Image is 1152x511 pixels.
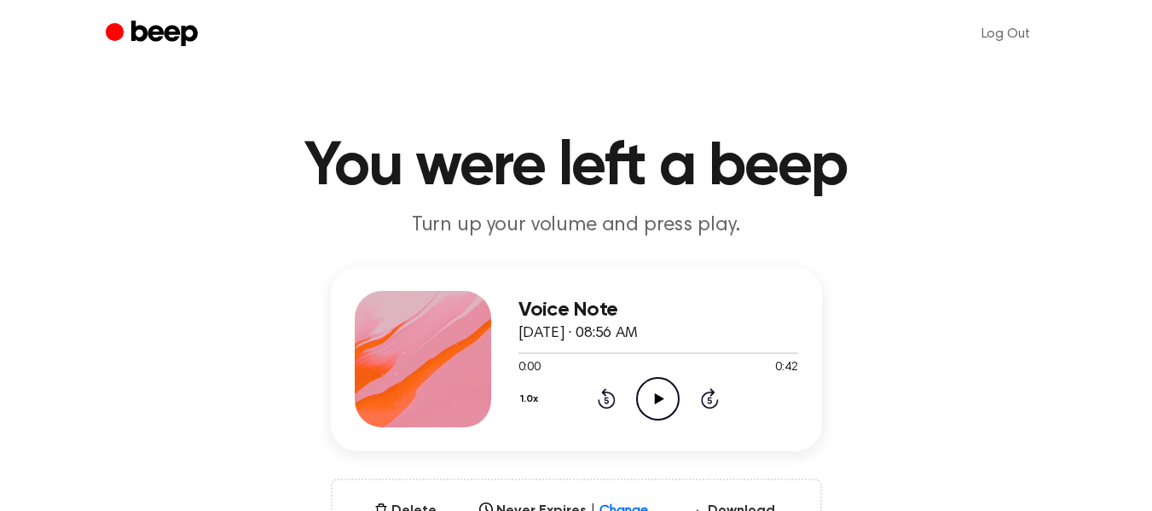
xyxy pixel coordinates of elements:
[249,212,904,240] p: Turn up your volume and press play.
[518,299,798,322] h3: Voice Note
[518,326,638,341] span: [DATE] · 08:56 AM
[518,385,545,414] button: 1.0x
[106,18,202,51] a: Beep
[140,136,1013,198] h1: You were left a beep
[964,14,1047,55] a: Log Out
[775,359,797,377] span: 0:42
[518,359,541,377] span: 0:00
